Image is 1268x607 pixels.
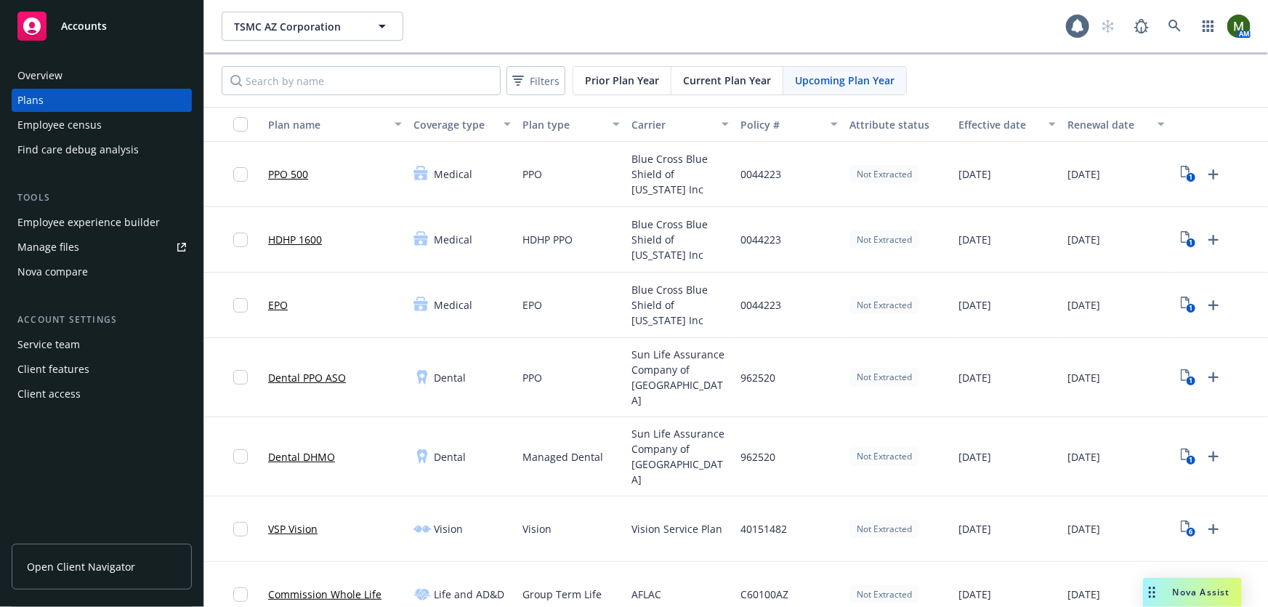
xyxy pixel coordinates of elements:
[434,521,463,536] span: Vision
[17,89,44,112] div: Plans
[626,107,735,142] button: Carrier
[12,138,192,161] a: Find care debug analysis
[268,449,335,465] a: Dental DHMO
[268,587,381,602] a: Commission Whole Life
[740,370,775,385] span: 962520
[233,587,248,602] input: Toggle Row Selected
[631,521,722,536] span: Vision Service Plan
[233,522,248,536] input: Toggle Row Selected
[522,232,573,247] span: HDHP PPO
[17,211,160,234] div: Employee experience builder
[509,71,562,92] span: Filters
[631,282,729,328] span: Blue Cross Blue Shield of [US_STATE] Inc
[1194,12,1223,41] a: Switch app
[795,73,895,88] span: Upcoming Plan Year
[849,520,919,538] div: Not Extracted
[1067,166,1100,182] span: [DATE]
[849,447,919,465] div: Not Extracted
[506,66,565,95] button: Filters
[1202,445,1225,468] a: Upload Plan Documents
[522,117,604,132] div: Plan type
[268,297,288,313] a: EPO
[1227,15,1251,38] img: photo
[958,166,991,182] span: [DATE]
[1176,228,1200,252] a: View Plan Documents
[268,166,308,182] a: PPO 500
[12,382,192,406] a: Client access
[408,107,517,142] button: Coverage type
[849,117,947,132] div: Attribute status
[849,165,919,183] div: Not Extracted
[233,167,248,182] input: Toggle Row Selected
[1067,297,1100,313] span: [DATE]
[958,449,991,465] span: [DATE]
[849,230,919,249] div: Not Extracted
[268,232,322,247] a: HDHP 1600
[1062,107,1171,142] button: Renewal date
[585,73,659,88] span: Prior Plan Year
[849,585,919,603] div: Not Extracted
[958,587,991,602] span: [DATE]
[522,370,542,385] span: PPO
[27,559,135,574] span: Open Client Navigator
[12,211,192,234] a: Employee experience builder
[268,370,346,385] a: Dental PPO ASO
[222,12,403,41] button: TSMC AZ Corporation
[1189,455,1192,465] text: 1
[262,107,408,142] button: Plan name
[434,587,504,602] span: Life and AD&D
[1176,294,1200,317] a: View Plan Documents
[268,117,386,132] div: Plan name
[233,233,248,247] input: Toggle Row Selected
[434,449,466,465] span: Dental
[740,521,787,536] span: 40151482
[958,297,991,313] span: [DATE]
[953,107,1062,142] button: Effective date
[1189,528,1192,537] text: 6
[268,521,318,536] a: VSP Vision
[413,117,495,132] div: Coverage type
[1067,232,1100,247] span: [DATE]
[1202,518,1225,541] a: Upload Plan Documents
[12,64,192,87] a: Overview
[958,117,1040,132] div: Effective date
[1176,163,1200,186] a: View Plan Documents
[12,358,192,381] a: Client features
[434,166,472,182] span: Medical
[1189,304,1192,313] text: 1
[740,587,788,602] span: C60100AZ
[233,449,248,464] input: Toggle Row Selected
[12,260,192,284] a: Nova compare
[12,113,192,137] a: Employee census
[849,368,919,386] div: Not Extracted
[434,232,472,247] span: Medical
[17,260,88,284] div: Nova compare
[1202,366,1225,389] a: Upload Plan Documents
[1176,518,1200,541] a: View Plan Documents
[17,382,81,406] div: Client access
[1067,587,1100,602] span: [DATE]
[17,64,62,87] div: Overview
[958,521,991,536] span: [DATE]
[17,358,89,381] div: Client features
[12,236,192,259] a: Manage files
[1176,445,1200,468] a: View Plan Documents
[735,107,844,142] button: Policy #
[1176,366,1200,389] a: View Plan Documents
[222,66,501,95] input: Search by name
[1202,294,1225,317] a: Upload Plan Documents
[61,20,107,32] span: Accounts
[631,347,729,408] span: Sun Life Assurance Company of [GEOGRAPHIC_DATA]
[233,370,248,385] input: Toggle Row Selected
[17,138,139,161] div: Find care debug analysis
[1143,578,1242,607] button: Nova Assist
[958,232,991,247] span: [DATE]
[958,370,991,385] span: [DATE]
[1189,376,1192,385] text: 1
[17,333,80,356] div: Service team
[1189,173,1192,182] text: 1
[1127,12,1156,41] a: Report a Bug
[1143,578,1161,607] div: Drag to move
[530,73,560,89] span: Filters
[740,297,781,313] span: 0044223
